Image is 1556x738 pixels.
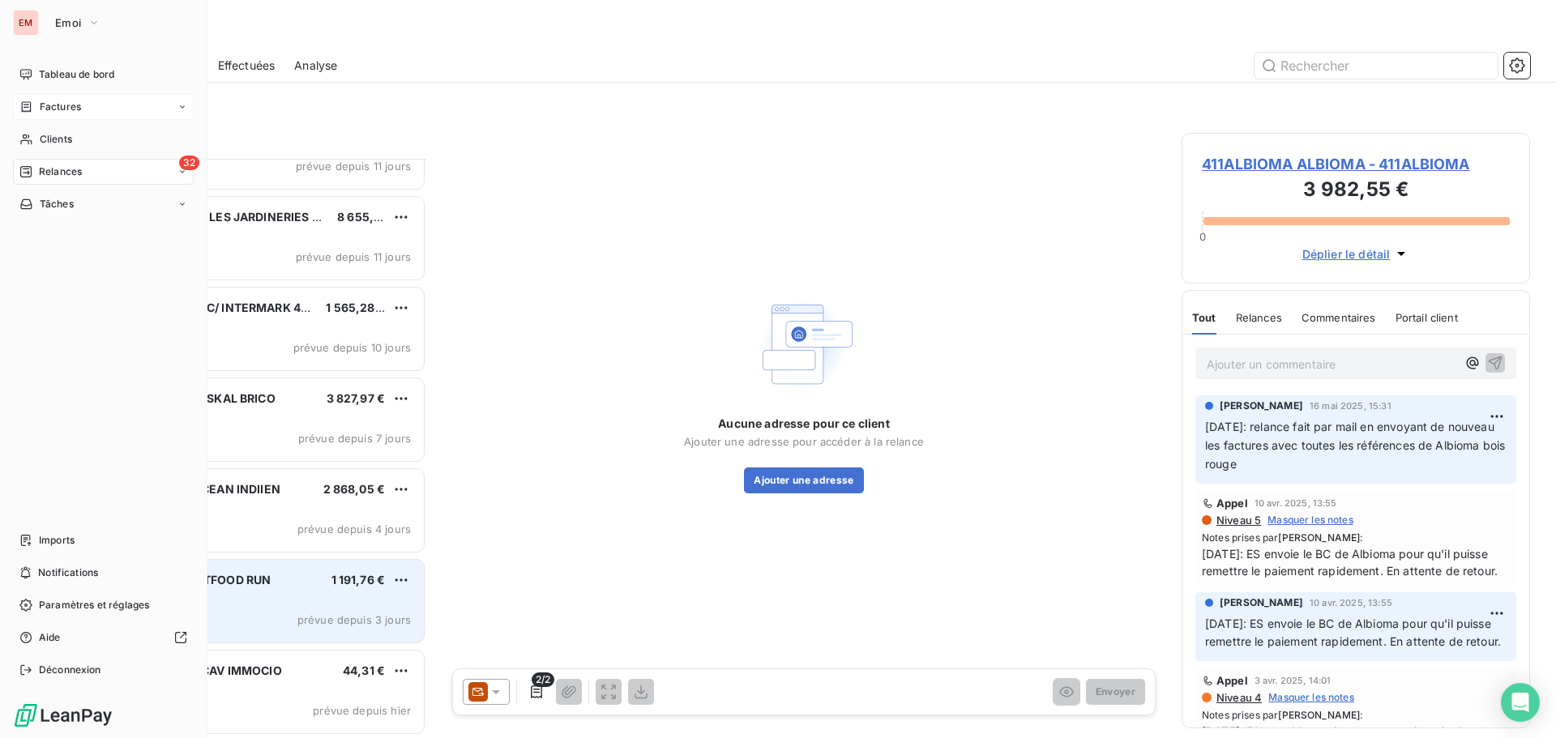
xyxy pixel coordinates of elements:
span: 1 191,76 € [331,573,386,587]
span: 3 avr. 2025, 14:01 [1255,676,1332,685]
span: 16 mai 2025, 15:31 [1310,401,1391,411]
span: prévue depuis hier [313,704,411,717]
span: Niveau 4 [1215,691,1262,704]
span: Portail client [1396,311,1458,324]
div: Open Intercom Messenger [1501,683,1540,722]
span: Tableau de bord [39,67,114,82]
span: prévue depuis 11 jours [296,250,411,263]
span: Commentaires [1302,311,1376,324]
span: prévue depuis 7 jours [298,432,411,445]
span: Appel [1216,674,1248,687]
span: Masquer les notes [1267,513,1353,527]
a: Clients [13,126,194,152]
button: Déplier le détail [1297,245,1415,263]
a: Tâches [13,191,194,217]
span: Aucune adresse pour ce client [718,416,889,432]
span: Emoi [55,16,81,29]
span: prévue depuis 3 jours [297,613,411,626]
span: Tout [1192,311,1216,324]
span: prévue depuis 4 jours [297,523,411,535]
span: 411SEM002 SEMC/ INTERMARK 400 [114,301,315,314]
span: Relances [1236,311,1282,324]
button: Ajouter une adresse [744,467,863,493]
h3: 3 982,55 € [1202,175,1510,207]
span: Paramètres et réglages [39,598,149,612]
a: Factures [13,94,194,120]
span: 32 [179,156,199,170]
div: grid [78,159,426,738]
span: [PERSON_NAME] [1220,399,1303,413]
span: Notes prises par : [1202,531,1510,545]
span: Factures [40,100,81,114]
a: 32Relances [13,159,194,185]
a: Aide [13,625,194,651]
span: Clients [40,132,72,147]
span: 2/2 [532,672,554,687]
img: Empty state [752,292,856,396]
span: prévue depuis 11 jours [296,160,411,173]
span: 3 827,97 € [327,391,386,405]
span: 44,31 € [343,663,385,677]
a: Tableau de bord [13,62,194,87]
span: Masquer les notes [1268,690,1354,705]
span: 0 [1199,230,1206,243]
span: [DATE]: ES envoie le BC de Albioma pour qu'il puisse remettre le paiement rapidement. En attente ... [1202,545,1510,579]
span: [DATE]: ES envoie le BC de Albioma pour qu'il puisse remettre le paiement rapidement. En attente ... [1205,616,1501,649]
input: Rechercher [1255,53,1498,79]
span: Ajouter une adresse pour accéder à la relance [684,435,924,448]
span: Aide [39,630,61,645]
span: 2 868,05 € [323,482,386,496]
span: Notifications [38,565,98,580]
span: Niveau 5 [1215,514,1261,527]
a: Imports [13,527,194,553]
span: Imports [39,533,75,548]
span: Relances [39,164,82,179]
span: 411JARDINERIES LES JARDINERIES DE BOURBON [114,210,387,224]
span: Effectuées [218,58,276,74]
span: [PERSON_NAME] [1278,531,1360,544]
span: 1 565,28 € [326,301,386,314]
span: 10 avr. 2025, 13:55 [1255,498,1337,508]
span: [PERSON_NAME] [1278,709,1360,721]
span: Déconnexion [39,663,101,677]
span: Appel [1216,497,1248,510]
div: EM [13,10,39,36]
span: [DATE]: relance fait par mail en envoyant de nouveau les factures avec toutes les références de A... [1205,420,1508,471]
span: 8 655,65 € [337,210,400,224]
span: Tâches [40,197,74,211]
span: prévue depuis 10 jours [293,341,411,354]
img: Logo LeanPay [13,702,113,728]
span: Analyse [294,58,337,74]
a: Paramètres et réglages [13,592,194,618]
span: 10 avr. 2025, 13:55 [1310,598,1392,608]
button: Envoyer [1086,679,1145,705]
span: Déplier le détail [1302,245,1391,262]
span: 411ALBIOMA ALBIOMA - 411ALBIOMA [1202,153,1510,175]
span: [PERSON_NAME] [1220,595,1303,610]
span: Notes prises par : [1202,708,1510,723]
